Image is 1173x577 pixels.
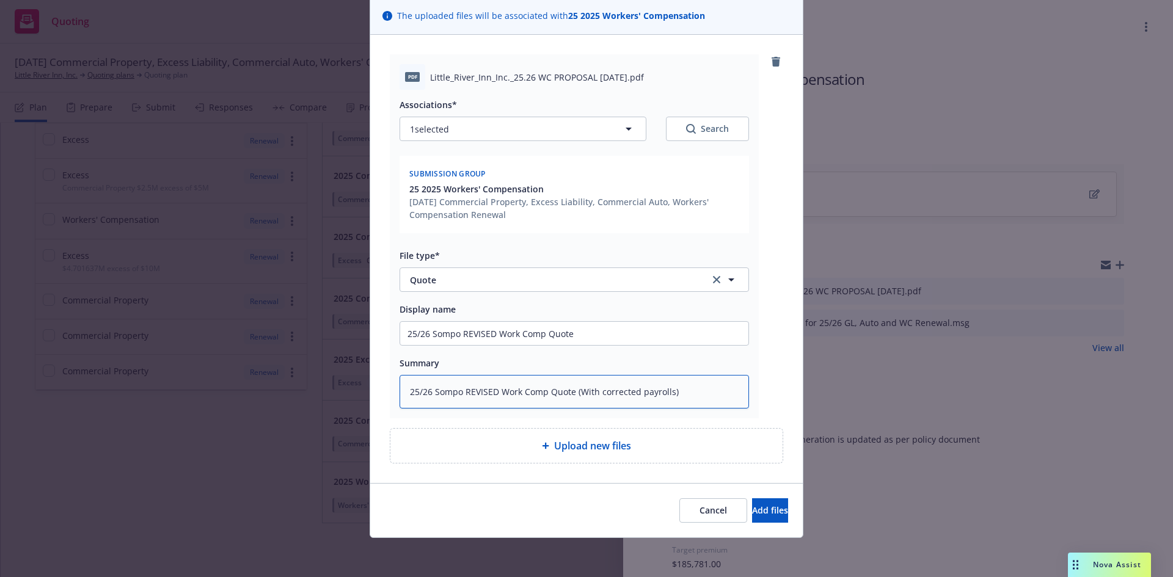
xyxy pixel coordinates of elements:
span: Nova Assist [1093,559,1141,570]
div: Drag to move [1068,553,1083,577]
a: clear selection [709,272,724,287]
button: Nova Assist [1068,553,1151,577]
button: Quoteclear selection [400,267,749,292]
span: Quote [410,274,693,286]
input: Add display name here... [400,322,748,345]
